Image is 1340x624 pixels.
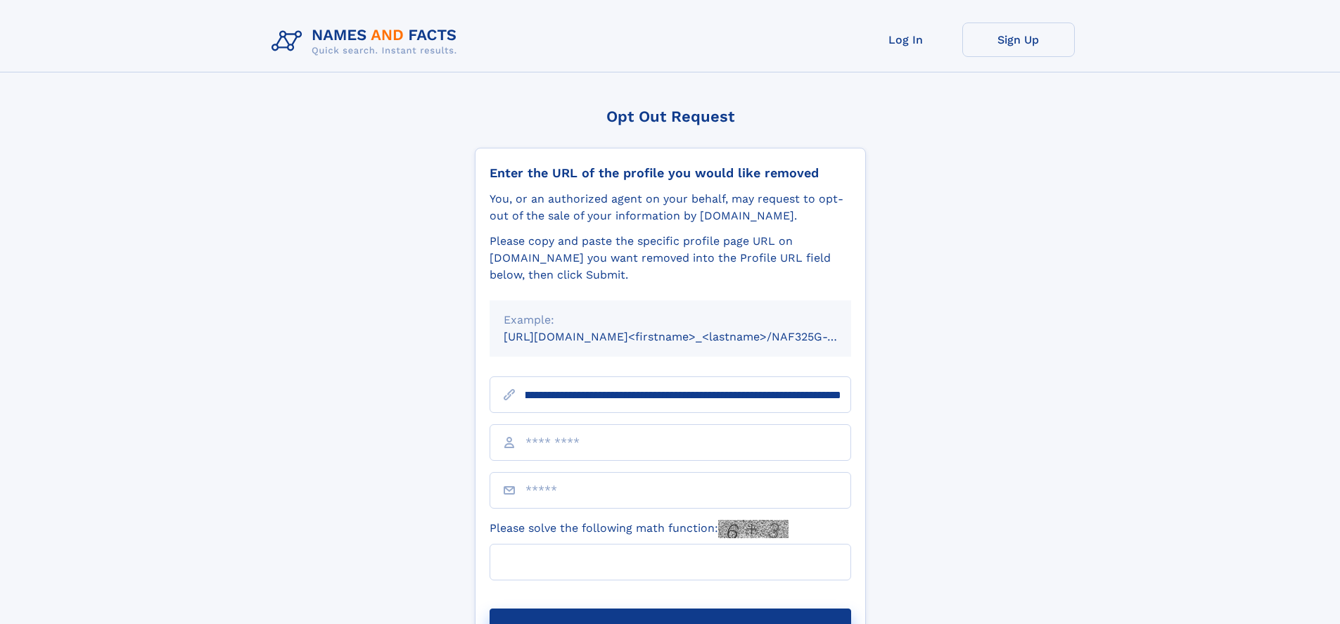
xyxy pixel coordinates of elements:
[475,108,866,125] div: Opt Out Request
[850,23,962,57] a: Log In
[490,233,851,284] div: Please copy and paste the specific profile page URL on [DOMAIN_NAME] you want removed into the Pr...
[490,191,851,224] div: You, or an authorized agent on your behalf, may request to opt-out of the sale of your informatio...
[962,23,1075,57] a: Sign Up
[490,165,851,181] div: Enter the URL of the profile you would like removed
[504,330,878,343] small: [URL][DOMAIN_NAME]<firstname>_<lastname>/NAF325G-xxxxxxxx
[490,520,789,538] label: Please solve the following math function:
[504,312,837,329] div: Example:
[266,23,468,61] img: Logo Names and Facts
